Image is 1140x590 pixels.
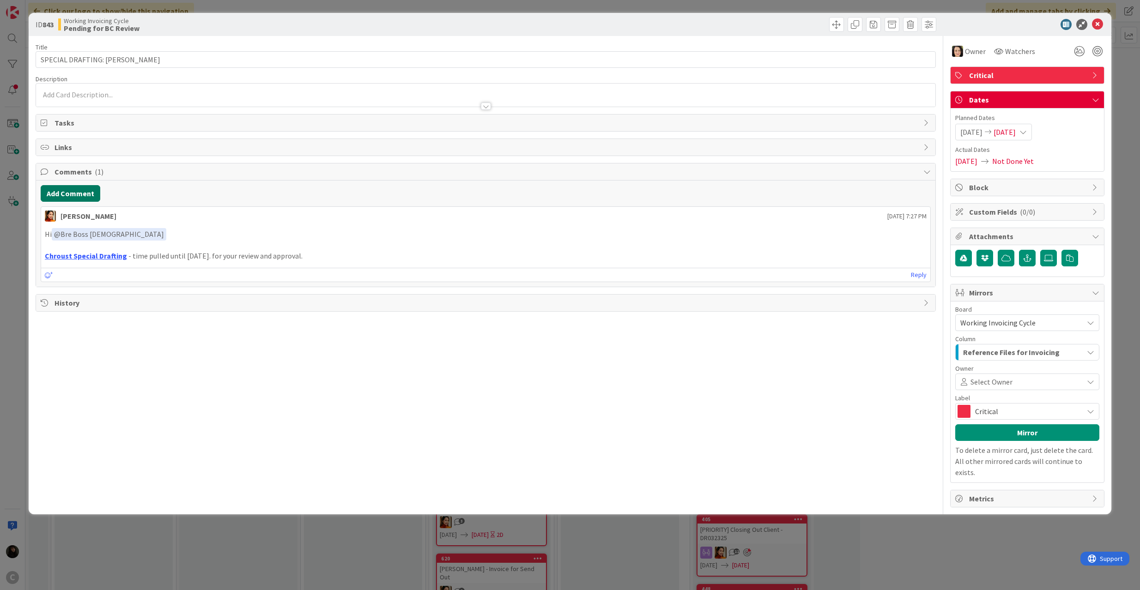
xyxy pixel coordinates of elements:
[45,251,927,261] p: - time pulled until [DATE]. for your review and approval.
[952,46,963,57] img: BL
[45,211,56,222] img: PM
[955,424,1099,441] button: Mirror
[955,445,1099,478] p: To delete a mirror card, just delete the card. All other mirrored cards will continue to exists.
[955,113,1099,123] span: Planned Dates
[36,43,48,51] label: Title
[955,395,970,401] span: Label
[969,206,1087,217] span: Custom Fields
[955,344,1099,361] button: Reference Files for Invoicing
[955,306,972,313] span: Board
[960,318,1036,327] span: Working Invoicing Cycle
[969,70,1087,81] span: Critical
[911,269,927,281] a: Reply
[887,211,927,221] span: [DATE] 7:27 PM
[955,156,977,167] span: [DATE]
[36,19,54,30] span: ID
[45,251,127,260] a: Chroust Special Drafting
[970,376,1013,387] span: Select Owner
[54,229,164,239] span: Bre Boss [DEMOGRAPHIC_DATA]
[61,211,116,222] div: [PERSON_NAME]
[36,75,67,83] span: Description
[55,297,919,308] span: History
[55,166,919,177] span: Comments
[969,287,1087,298] span: Mirrors
[55,117,919,128] span: Tasks
[54,229,61,239] span: @
[55,142,919,153] span: Links
[36,51,936,68] input: type card name here...
[955,336,976,342] span: Column
[64,24,139,32] b: Pending for BC Review
[45,228,927,241] p: Hi
[95,167,103,176] span: ( 1 )
[992,156,1034,167] span: Not Done Yet
[1005,46,1035,57] span: Watchers
[955,145,1099,155] span: Actual Dates
[969,94,1087,105] span: Dates
[969,231,1087,242] span: Attachments
[19,1,42,12] span: Support
[955,365,974,372] span: Owner
[963,346,1060,358] span: Reference Files for Invoicing
[969,493,1087,504] span: Metrics
[969,182,1087,193] span: Block
[1020,207,1035,217] span: ( 0/0 )
[975,405,1079,418] span: Critical
[994,126,1016,138] span: [DATE]
[41,185,100,202] button: Add Comment
[64,17,139,24] span: Working Invoicing Cycle
[960,126,982,138] span: [DATE]
[42,20,54,29] b: 843
[965,46,986,57] span: Owner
